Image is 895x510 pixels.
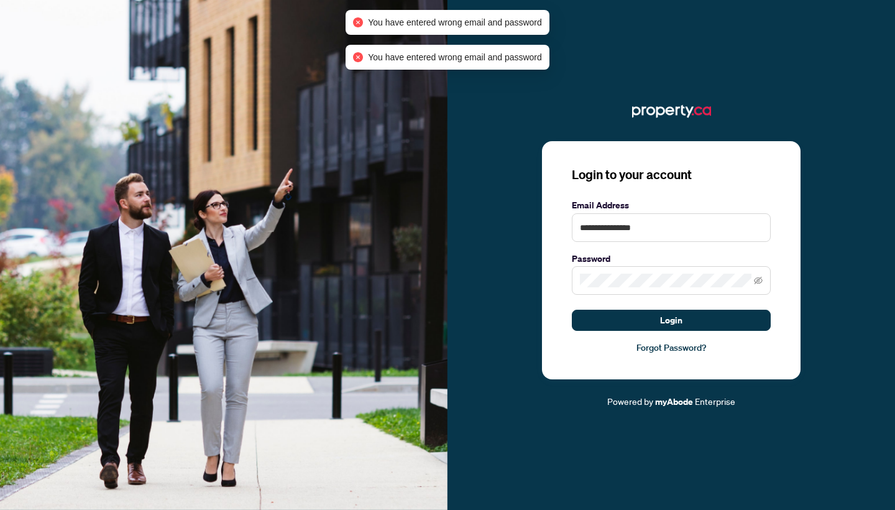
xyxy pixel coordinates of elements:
span: eye-invisible [754,276,763,285]
img: ma-logo [632,101,711,121]
label: Email Address [572,198,771,212]
span: Enterprise [695,396,735,407]
a: myAbode [655,395,693,409]
span: You have entered wrong email and password [368,50,542,64]
button: Login [572,310,771,331]
span: Powered by [607,396,653,407]
a: Forgot Password? [572,341,771,355]
span: Login [660,310,682,330]
span: close-circle [353,52,363,62]
h3: Login to your account [572,166,771,183]
label: Password [572,252,771,266]
span: close-circle [353,17,363,27]
span: You have entered wrong email and password [368,16,542,29]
